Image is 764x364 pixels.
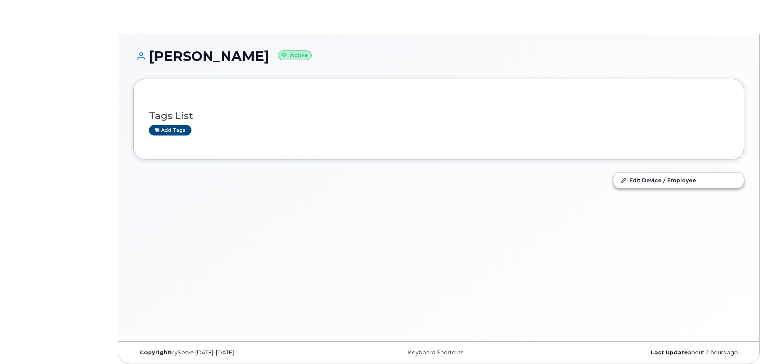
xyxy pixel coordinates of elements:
a: Keyboard Shortcuts [408,349,463,356]
strong: Copyright [140,349,170,356]
strong: Last Update [651,349,688,356]
h3: Tags List [149,111,729,121]
div: about 2 hours ago [541,349,744,356]
div: MyServe [DATE]–[DATE] [133,349,337,356]
a: Add tags [149,125,191,136]
h1: [PERSON_NAME] [133,49,744,64]
small: Active [278,50,312,60]
a: Edit Device / Employee [613,173,744,188]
